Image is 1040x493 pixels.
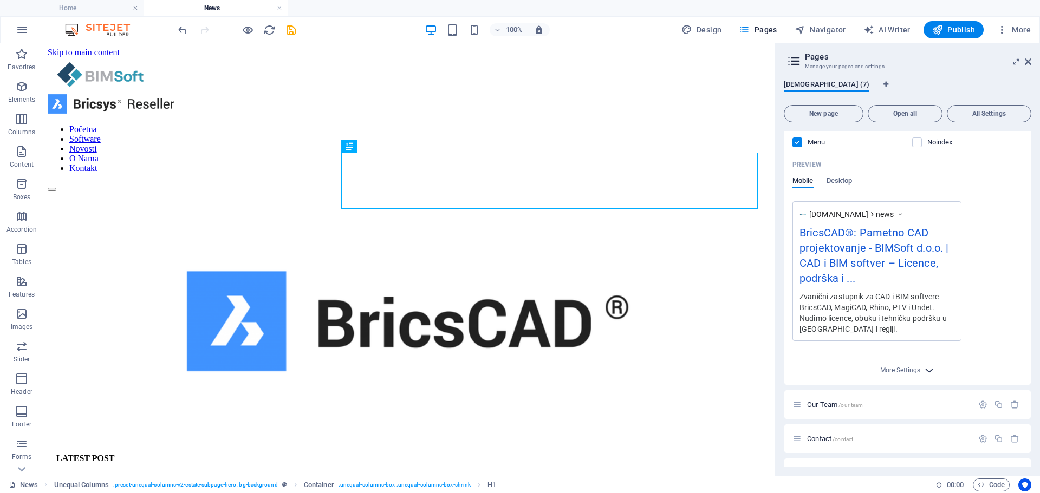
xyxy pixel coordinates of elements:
[10,160,34,169] p: Content
[282,482,287,488] i: This element is a customizable preset
[790,21,850,38] button: Navigator
[113,478,278,491] span: . preset-unequal-columns-v2-estate-subpage-hero .bg-background
[54,478,497,491] nav: breadcrumb
[809,209,868,220] span: [DOMAIN_NAME]
[4,4,76,14] a: Skip to main content
[859,21,915,38] button: AI Writer
[807,435,853,443] span: Click to open page
[8,128,35,136] p: Columns
[994,400,1003,409] div: Duplicate
[784,105,863,122] button: New page
[924,21,984,38] button: Publish
[799,211,807,218] img: za-web-JvKGsnw9fvSh8z3ZUuJfpA-0VEdk-Huo6aktU0yvV6yXA.png
[808,137,843,147] p: Define if you want this page to be shown in auto-generated navigation.
[952,110,1026,117] span: All Settings
[739,24,777,35] span: Pages
[973,478,1010,491] button: Code
[144,2,288,14] h4: News
[805,52,1031,62] h2: Pages
[677,21,726,38] button: Design
[827,174,853,189] span: Desktop
[978,478,1005,491] span: Code
[792,174,814,189] span: Mobile
[1010,400,1019,409] div: Remove
[284,23,297,36] button: save
[799,225,954,291] div: BricsCAD®: Pametno CAD projektovanje - BIMSoft d.o.o. | CAD i BIM softver – Licence, podrška i ...
[177,24,189,36] i: Undo: Change pages (Ctrl+Z)
[9,478,38,491] a: Click to cancel selection. Double-click to open Pages
[263,23,276,36] button: reload
[947,478,964,491] span: 00 00
[681,24,722,35] span: Design
[241,23,254,36] button: Click here to leave preview mode and continue editing
[807,400,863,409] span: Click to open page
[876,209,894,220] span: news
[54,478,109,491] span: Click to select. Double-click to edit
[1018,478,1031,491] button: Usercentrics
[792,176,852,197] div: Preview
[304,478,334,491] span: Click to select. Double-click to edit
[13,193,31,201] p: Boxes
[901,364,914,377] button: More Settings
[868,105,942,122] button: Open all
[62,23,144,36] img: Editor Logo
[506,23,523,36] h6: 100%
[263,24,276,36] i: Reload page
[805,62,1010,71] h3: Manage your pages and settings
[534,25,544,35] i: On resize automatically adjust zoom level to fit chosen device.
[14,355,30,364] p: Slider
[833,436,853,442] span: /contact
[339,478,471,491] span: . unequal-columns-box .unequal-columns-box-shrink
[11,387,32,396] p: Header
[935,478,964,491] h6: Session time
[799,291,954,334] div: Zvanični zastupnik za CAD i BIM softvere BricsCAD, MagiCAD, Rhino, PTV i Undet. Nudimo licence, o...
[932,24,975,35] span: Publish
[954,481,956,489] span: :
[1010,434,1019,443] div: Remove
[804,401,973,408] div: Our Team/our-team
[994,434,1003,443] div: Duplicate
[176,23,189,36] button: undo
[863,24,911,35] span: AI Writer
[804,435,973,442] div: Contact/contact
[734,21,781,38] button: Pages
[6,225,37,234] p: Accordion
[285,24,297,36] i: Save (Ctrl+S)
[992,21,1035,38] button: More
[11,323,33,331] p: Images
[8,63,35,71] p: Favorites
[792,160,822,169] p: Preview of your page in search results
[784,80,1031,101] div: Language Tabs
[978,434,987,443] div: Settings
[8,95,36,104] p: Elements
[487,478,496,491] span: Click to select. Double-click to edit
[978,400,987,409] div: Settings
[873,110,938,117] span: Open all
[784,78,869,93] span: [DEMOGRAPHIC_DATA] (7)
[947,105,1031,122] button: All Settings
[880,366,920,374] span: More Settings
[838,402,863,408] span: /our-team
[12,258,31,266] p: Tables
[12,420,31,429] p: Footer
[997,24,1031,35] span: More
[789,110,859,117] span: New page
[927,137,963,147] p: Instruct search engines to exclude this page from search results.
[795,24,846,35] span: Navigator
[677,21,726,38] div: Design (Ctrl+Alt+Y)
[9,290,35,299] p: Features
[12,452,31,461] p: Forms
[490,23,528,36] button: 100%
